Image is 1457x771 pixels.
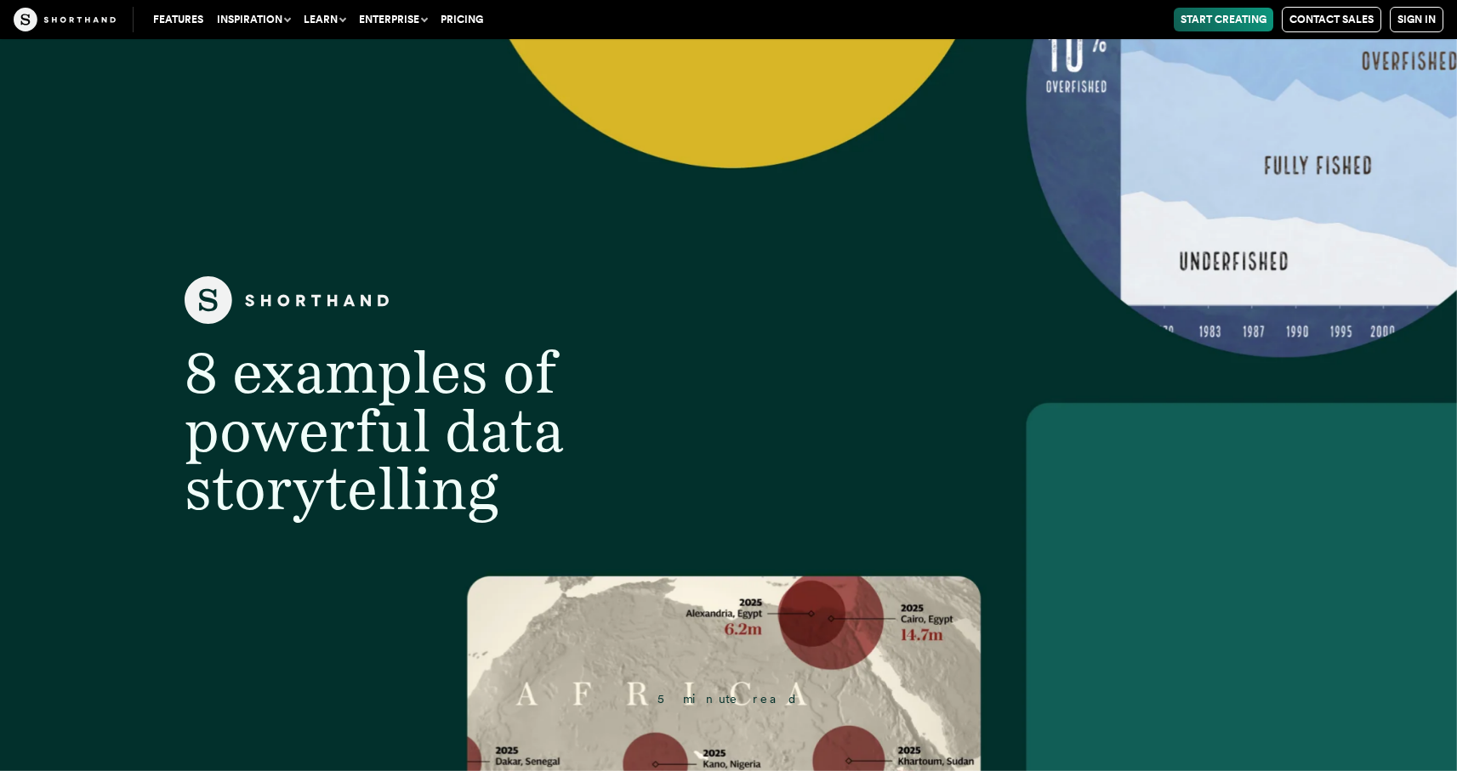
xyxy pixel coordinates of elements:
[297,8,352,31] button: Learn
[1390,7,1443,32] a: Sign in
[146,8,210,31] a: Features
[1174,8,1273,31] a: Start Creating
[434,8,490,31] a: Pricing
[14,8,116,31] img: The Craft
[210,8,297,31] button: Inspiration
[352,8,434,31] button: Enterprise
[185,337,564,523] span: 8 examples of powerful data storytelling
[1282,7,1381,32] a: Contact Sales
[657,692,799,706] span: 5 minute read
